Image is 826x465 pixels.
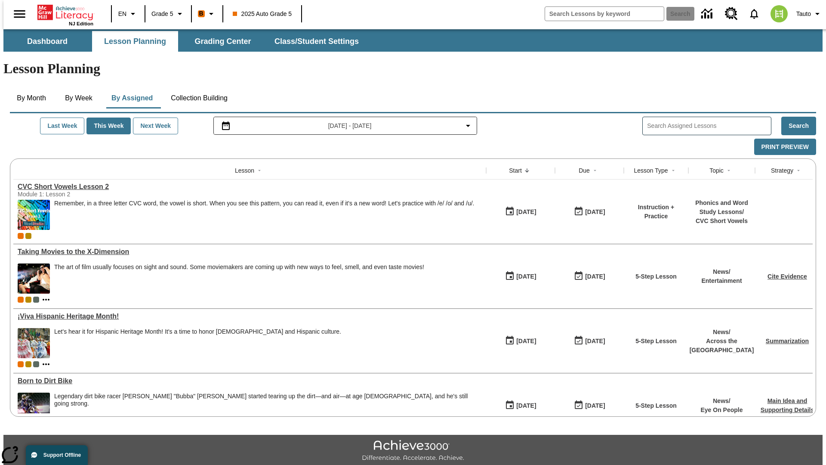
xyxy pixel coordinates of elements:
button: Show more classes [41,294,51,305]
button: Language: EN, Select a language [114,6,142,22]
img: CVC Short Vowels Lesson 2. [18,200,50,230]
span: Remember, in a three letter CVC word, the vowel is short. When you see this pattern, you can read... [54,200,474,230]
button: Boost Class color is orange. Change class color [194,6,220,22]
div: New 2025 class [25,361,31,367]
button: Grade: Grade 5, Select a grade [148,6,188,22]
p: News / [690,328,754,337]
button: This Week [86,118,131,134]
button: Sort [668,165,678,176]
a: Main Idea and Supporting Details [761,397,814,413]
div: Current Class [18,297,24,303]
div: [DATE] [585,400,605,411]
p: News / [700,397,743,406]
button: Open side menu [7,1,32,27]
button: Collection Building [164,88,234,108]
span: Lesson Planning [104,37,166,46]
button: Select the date range menu item [217,121,474,131]
p: The art of film usually focuses on sight and sound. Some moviemakers are coming up with new ways ... [54,263,424,271]
div: [DATE] [516,336,536,347]
span: Class/Student Settings [274,37,359,46]
h1: Lesson Planning [3,61,823,77]
div: OL 2025 Auto Grade 6 [33,361,39,367]
div: Home [37,3,93,26]
span: NJ Edition [69,21,93,26]
button: 09/25/25: Last day the lesson can be accessed [571,268,608,285]
button: 09/24/25: First time the lesson was available [502,333,539,349]
span: Support Offline [43,452,81,458]
button: Sort [254,165,265,176]
img: Achieve3000 Differentiate Accelerate Achieve [362,440,464,462]
p: Eye On People [700,406,743,415]
img: Motocross racer James Stewart flies through the air on his dirt bike. [18,393,50,423]
button: Grading Center [180,31,266,52]
button: Sort [522,165,532,176]
img: Panel in front of the seats sprays water mist to the happy audience at a 4DX-equipped theater. [18,263,50,294]
p: Instruction + Practice [628,203,684,221]
a: ¡Viva Hispanic Heritage Month! , Lessons [18,313,482,320]
div: Start [509,166,522,175]
a: Notifications [743,3,765,25]
div: Legendary dirt bike racer James "Bubba" Stewart started tearing up the dirt—and air—at age 4, and... [54,393,482,423]
span: [DATE] - [DATE] [328,121,372,130]
button: Search [781,117,816,135]
div: Topic [709,166,724,175]
div: Lesson Type [634,166,668,175]
button: Sort [590,165,600,176]
button: Print Preview [754,139,816,155]
div: Current Class [18,361,24,367]
div: Lesson [235,166,254,175]
p: Across the [GEOGRAPHIC_DATA] [690,337,754,355]
div: Born to Dirt Bike [18,377,482,385]
div: New 2025 class [25,233,31,239]
span: Grade 5 [151,9,173,19]
div: SubNavbar [3,29,823,52]
p: News / [701,267,742,276]
p: Remember, in a three letter CVC word, the vowel is short. When you see this pattern, you can read... [54,200,474,207]
a: Data Center [696,2,720,26]
input: search field [545,7,664,21]
div: SubNavbar [3,31,367,52]
button: 09/24/25: First time the lesson was available [502,397,539,414]
div: New 2025 class [25,297,31,303]
div: [DATE] [516,207,536,217]
a: CVC Short Vowels Lesson 2, Lessons [18,183,482,191]
div: [DATE] [585,271,605,282]
button: Class/Student Settings [268,31,366,52]
div: OL 2025 Auto Grade 6 [33,297,39,303]
div: The art of film usually focuses on sight and sound. Some moviemakers are coming up with new ways ... [54,263,424,294]
button: 09/26/25: First time the lesson was available [502,204,539,220]
button: By Month [10,88,53,108]
span: 2025 Auto Grade 5 [233,9,292,19]
button: 09/24/25: Last day the lesson can be accessed [571,397,608,414]
button: By Week [57,88,100,108]
a: Cite Evidence [767,273,807,280]
span: EN [118,9,126,19]
div: Let's hear it for Hispanic Heritage Month! It's a time to honor [DEMOGRAPHIC_DATA] and Hispanic c... [54,328,341,335]
button: Sort [793,165,804,176]
div: [DATE] [585,336,605,347]
button: Profile/Settings [793,6,826,22]
div: [DATE] [516,271,536,282]
img: avatar image [771,5,788,22]
a: Home [37,4,93,21]
p: Phonics and Word Study Lessons / [693,198,751,217]
svg: Collapse Date Range Filter [463,121,473,131]
img: A photograph of Hispanic women participating in a parade celebrating Hispanic culture. The women ... [18,328,50,358]
button: Sort [724,165,734,176]
div: Let's hear it for Hispanic Heritage Month! It's a time to honor Hispanic Americans and Hispanic c... [54,328,341,358]
span: B [199,8,203,19]
div: Due [579,166,590,175]
a: Resource Center, Will open in new tab [720,2,743,25]
input: Search Assigned Lessons [647,120,771,132]
p: 5-Step Lesson [635,337,677,346]
div: [DATE] [585,207,605,217]
button: 09/26/25: Last day the lesson can be accessed [571,204,608,220]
